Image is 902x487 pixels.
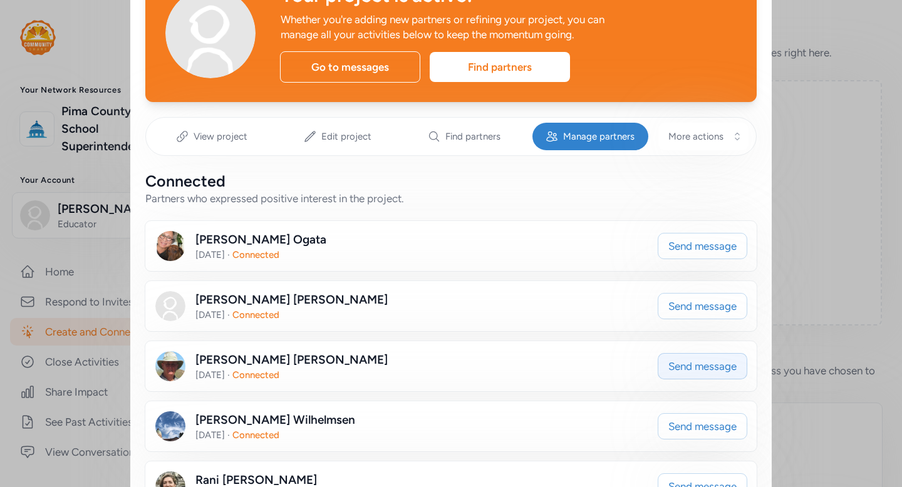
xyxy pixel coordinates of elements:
span: · [227,309,230,320]
span: Manage partners [563,130,635,143]
span: Connected [232,249,279,260]
div: Whether you're adding new partners or refining your project, you can manage all your activities b... [281,12,641,42]
div: [PERSON_NAME] [PERSON_NAME] [195,291,388,309]
span: [DATE] [195,429,225,441]
span: View project [194,130,247,143]
span: Connected [232,369,279,381]
span: · [227,369,230,381]
div: [PERSON_NAME] Ogata [195,231,326,249]
div: Partners who expressed positive interest in the project. [145,191,757,206]
span: [DATE] [195,369,225,381]
button: Send message [658,353,747,379]
span: Send message [668,238,737,254]
img: Avatar [155,231,185,261]
span: Send message [668,299,737,314]
div: [PERSON_NAME] [PERSON_NAME] [195,351,388,369]
img: Avatar [155,351,185,381]
img: Avatar [155,291,185,321]
span: Send message [668,419,737,434]
div: [PERSON_NAME] Wilhelmsen [195,411,355,429]
span: Find partners [445,130,500,143]
div: Find partners [430,52,570,82]
span: [DATE] [195,309,225,320]
span: Connected [232,429,279,441]
span: Send message [668,359,737,374]
div: Go to messages [280,51,420,83]
button: Send message [658,293,747,319]
span: Connected [232,309,279,320]
span: [DATE] [195,249,225,260]
div: Connected [145,171,757,191]
span: Edit project [321,130,371,143]
button: Send message [658,233,747,259]
span: · [227,249,230,260]
img: Avatar [155,411,185,441]
span: · [227,429,230,441]
button: More actions [658,123,749,150]
button: Send message [658,413,747,439]
span: More actions [668,130,723,143]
